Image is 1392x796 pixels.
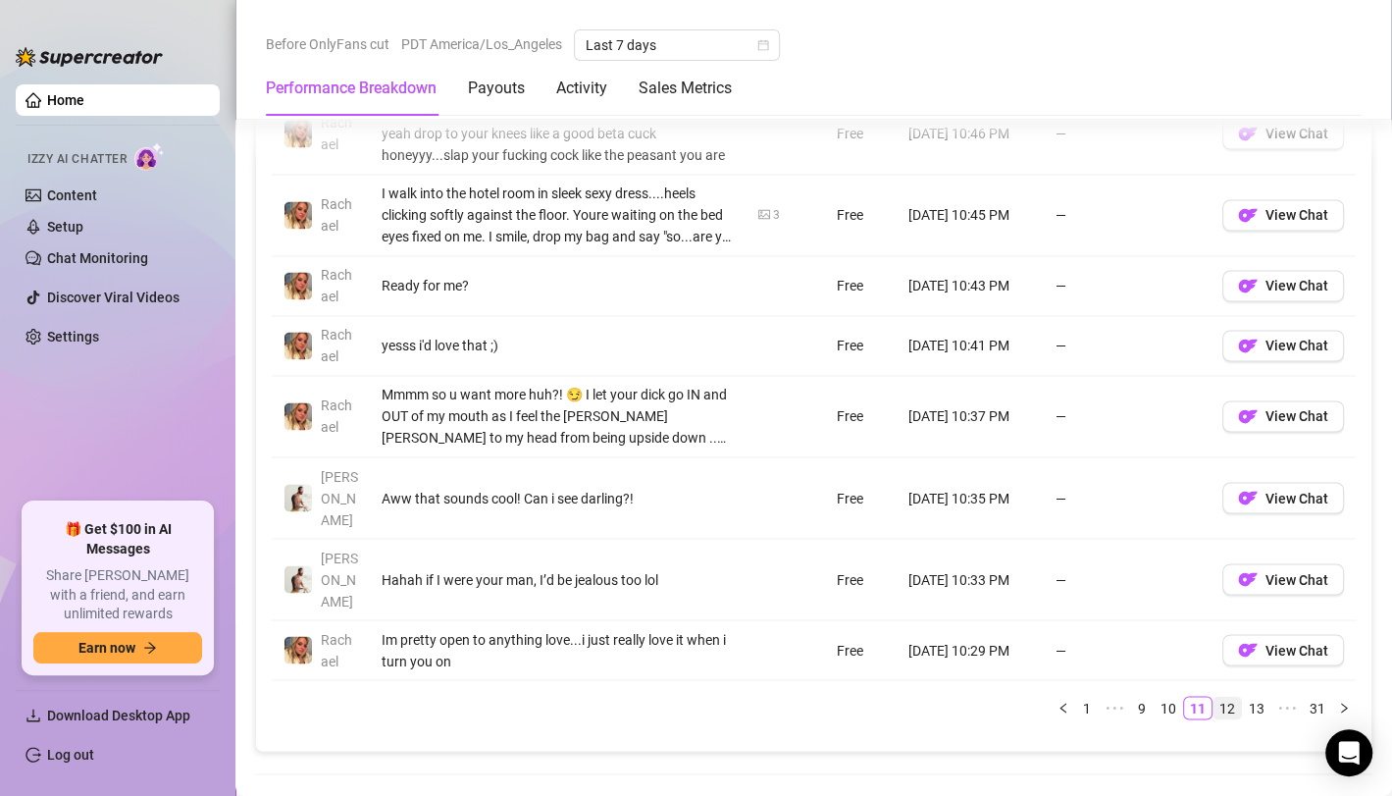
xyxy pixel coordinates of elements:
[1222,330,1344,361] button: OFView Chat
[897,539,1044,620] td: [DATE] 10:33 PM
[1076,697,1098,718] a: 1
[1184,697,1212,718] a: 11
[1212,696,1242,719] li: 12
[321,267,352,304] span: Rachael
[1265,642,1328,658] span: View Chat
[401,29,562,59] span: PDT America/Los_Angeles
[321,550,358,609] span: [PERSON_NAME]
[1238,336,1258,355] img: OF
[825,175,897,256] td: Free
[284,636,312,663] img: Rachael
[897,175,1044,256] td: [DATE] 10:45 PM
[758,208,770,220] span: picture
[1155,697,1182,718] a: 10
[47,708,190,723] span: Download Desktop App
[382,183,735,247] div: I walk into the hotel room in sleek sexy dress....heels clicking softly against the floor. Youre ...
[266,77,437,100] div: Performance Breakdown
[1222,634,1344,665] button: OFView Chat
[897,376,1044,457] td: [DATE] 10:37 PM
[382,335,735,356] div: yesss i'd love that ;)
[1222,131,1344,146] a: OFView Chat
[47,219,83,235] a: Setup
[1222,283,1344,298] a: OFView Chat
[134,142,165,171] img: AI Chatter
[1265,278,1328,293] span: View Chat
[825,376,897,457] td: Free
[1222,482,1344,513] button: OFView Chat
[1130,696,1154,719] li: 9
[1099,696,1130,719] span: •••
[33,520,202,558] span: 🎁 Get $100 in AI Messages
[1222,400,1344,432] button: OFView Chat
[1325,729,1372,776] div: Open Intercom Messenger
[321,631,352,668] span: Rachael
[825,457,897,539] td: Free
[897,93,1044,175] td: [DATE] 10:46 PM
[26,708,41,723] span: download
[1222,270,1344,301] button: OFView Chat
[27,150,127,169] span: Izzy AI Chatter
[1044,175,1211,256] td: —
[1222,495,1344,510] a: OFView Chat
[1222,647,1344,663] a: OFView Chat
[266,29,389,59] span: Before OnlyFans cut
[825,620,897,680] td: Free
[1057,702,1069,714] span: left
[47,92,84,108] a: Home
[825,93,897,175] td: Free
[1332,696,1356,719] button: right
[33,632,202,663] button: Earn nowarrow-right
[1238,488,1258,507] img: OF
[825,256,897,316] td: Free
[639,77,732,100] div: Sales Metrics
[897,620,1044,680] td: [DATE] 10:29 PM
[284,120,312,147] img: Rachael
[1044,457,1211,539] td: —
[1265,207,1328,223] span: View Chat
[1099,696,1130,719] li: Previous 5 Pages
[321,468,358,527] span: [PERSON_NAME]
[47,250,148,266] a: Chat Monitoring
[1222,118,1344,149] button: OFView Chat
[321,327,352,364] span: Rachael
[1052,696,1075,719] button: left
[1265,338,1328,353] span: View Chat
[1222,343,1344,358] a: OFView Chat
[1238,640,1258,660] img: OF
[1044,376,1211,457] td: —
[586,30,768,60] span: Last 7 days
[382,275,735,296] div: Ready for me?
[1075,696,1099,719] li: 1
[321,196,352,234] span: Rachael
[47,329,99,345] a: Settings
[47,747,94,763] a: Log out
[284,201,312,229] img: Rachael
[1238,569,1258,589] img: OF
[825,539,897,620] td: Free
[382,568,735,590] div: Hahah if I were your man, I’d be jealous too lol
[1131,697,1153,718] a: 9
[1304,697,1331,718] a: 31
[1271,696,1303,719] span: •••
[382,384,735,449] div: Mmmm so u want more huh?! 😏 I let your dick go IN and OUT of my mouth as I feel the [PERSON_NAME]...
[1044,539,1211,620] td: —
[1052,696,1075,719] li: Previous Page
[1243,697,1270,718] a: 13
[1044,256,1211,316] td: —
[284,565,312,593] img: Quinton
[1238,205,1258,225] img: OF
[47,187,97,203] a: Content
[284,402,312,430] img: Rachael
[1044,93,1211,175] td: —
[1238,276,1258,295] img: OF
[1238,124,1258,143] img: OF
[1238,406,1258,426] img: OF
[284,484,312,511] img: Quinton
[1271,696,1303,719] li: Next 5 Pages
[33,566,202,624] span: Share [PERSON_NAME] with a friend, and earn unlimited rewards
[757,39,769,51] span: calendar
[47,290,180,305] a: Discover Viral Videos
[1222,212,1344,228] a: OFView Chat
[1265,490,1328,505] span: View Chat
[1242,696,1271,719] li: 13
